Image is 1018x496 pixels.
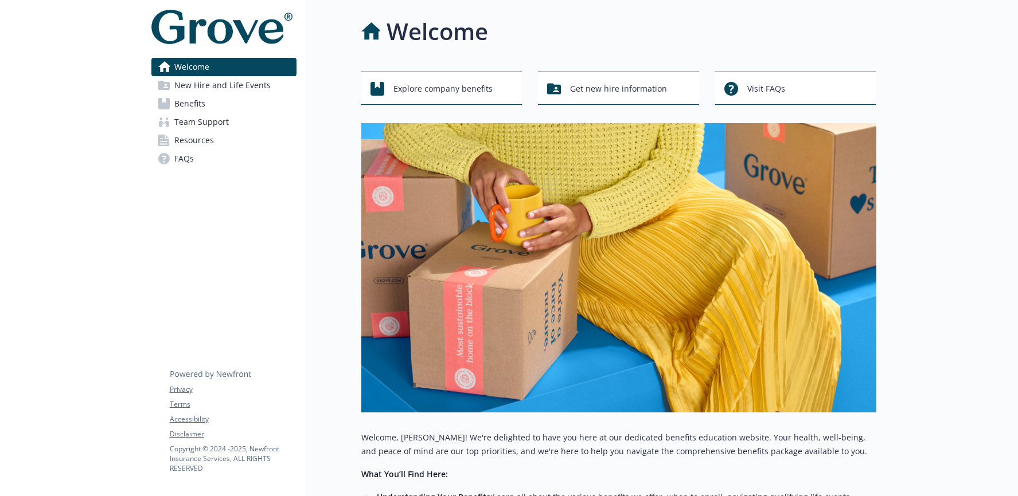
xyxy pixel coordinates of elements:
a: Resources [151,131,297,149]
a: Benefits [151,95,297,113]
button: Get new hire information [538,72,699,105]
p: Welcome, [PERSON_NAME]! We're delighted to have you here at our dedicated benefits education webs... [361,431,876,458]
button: Explore company benefits [361,72,522,105]
span: Team Support [174,113,229,131]
a: Accessibility [170,414,296,424]
span: Get new hire information [570,78,667,100]
span: Welcome [174,58,209,76]
a: Team Support [151,113,297,131]
span: Visit FAQs [747,78,785,100]
a: Disclaimer [170,429,296,439]
span: Resources [174,131,214,149]
h1: Welcome [387,14,488,49]
a: New Hire and Life Events [151,76,297,95]
img: overview page banner [361,123,876,412]
strong: What You’ll Find Here: [361,469,448,479]
span: Benefits [174,95,205,113]
button: Visit FAQs [715,72,876,105]
a: Terms [170,399,296,410]
a: Privacy [170,384,296,395]
p: Copyright © 2024 - 2025 , Newfront Insurance Services, ALL RIGHTS RESERVED [170,444,296,473]
span: FAQs [174,149,194,168]
span: Explore company benefits [393,78,493,100]
span: New Hire and Life Events [174,76,271,95]
a: FAQs [151,149,297,168]
a: Welcome [151,58,297,76]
